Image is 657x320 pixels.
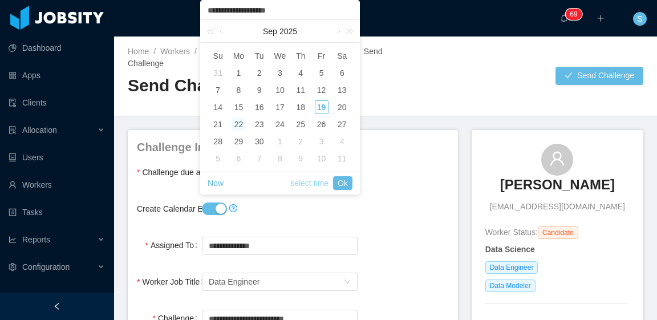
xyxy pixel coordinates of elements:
div: 15 [232,100,245,114]
a: 2025 [278,20,298,43]
i: icon: question-circle [229,204,237,212]
a: Ok [333,176,352,190]
i: icon: setting [9,263,17,271]
label: Worker Job Title [137,277,208,286]
a: Home [128,47,149,56]
div: 1 [232,66,245,80]
span: S [637,12,642,26]
td: September 1, 2025 [228,64,249,82]
div: 12 [315,83,328,97]
td: September 10, 2025 [270,82,290,99]
a: Next month (PageDown) [332,20,343,43]
td: October 8, 2025 [270,150,290,167]
th: Mon [228,47,249,64]
a: select time [290,172,328,194]
i: icon: solution [9,126,17,134]
div: 28 [211,135,225,148]
th: Sat [332,47,352,64]
div: 20 [335,100,349,114]
span: Allocation [22,125,57,135]
div: 2 [253,66,266,80]
th: Thu [290,47,311,64]
td: September 28, 2025 [208,133,228,150]
td: September 6, 2025 [332,64,352,82]
a: Now [208,172,224,194]
td: August 31, 2025 [208,64,228,82]
strong: Data Science [485,245,535,254]
td: September 2, 2025 [249,64,270,82]
div: 22 [232,118,245,131]
td: September 19, 2025 [311,99,331,116]
td: October 11, 2025 [332,150,352,167]
td: October 2, 2025 [290,133,311,150]
td: October 7, 2025 [249,150,270,167]
td: October 4, 2025 [332,133,352,150]
div: 31 [211,66,225,80]
td: September 9, 2025 [249,82,270,99]
div: 10 [315,152,328,165]
div: 27 [335,118,349,131]
td: September 13, 2025 [332,82,352,99]
th: Sun [208,47,228,64]
h3: [PERSON_NAME] [500,176,615,194]
div: 16 [253,100,266,114]
i: icon: down [344,278,351,286]
td: October 1, 2025 [270,133,290,150]
td: September 17, 2025 [270,99,290,116]
label: Assigned To [145,241,202,250]
a: Next year (Control + right) [340,20,355,43]
p: 6 [570,9,574,20]
td: October 9, 2025 [290,150,311,167]
div: 6 [335,66,349,80]
td: September 25, 2025 [290,116,311,133]
a: Previous month (PageUp) [217,20,228,43]
a: icon: userWorkers [9,173,105,196]
span: Data Modeler [485,280,536,292]
div: 19 [315,100,328,114]
a: Sep [262,20,278,43]
span: Sa [332,51,352,61]
td: September 26, 2025 [311,116,331,133]
div: 29 [232,135,245,148]
a: icon: profileTasks [9,201,105,224]
div: 11 [294,83,307,97]
span: Configuration [22,262,70,272]
div: 21 [211,118,225,131]
th: Fri [311,47,331,64]
div: 11 [335,152,349,165]
td: September 5, 2025 [311,64,331,82]
div: 8 [273,152,287,165]
span: We [270,51,290,61]
span: / [194,47,197,56]
td: September 30, 2025 [249,133,270,150]
a: icon: pie-chartDashboard [9,37,105,59]
td: September 7, 2025 [208,82,228,99]
i: icon: bell [560,14,568,22]
span: Tu [249,51,270,61]
div: 10 [273,83,287,97]
td: September 15, 2025 [228,99,249,116]
a: Workers [160,47,190,56]
span: Data Engineer [485,261,538,274]
h2: Send Challenge [128,74,386,98]
td: September 20, 2025 [332,99,352,116]
td: September 4, 2025 [290,64,311,82]
div: 9 [294,152,307,165]
td: September 18, 2025 [290,99,311,116]
div: 5 [315,66,328,80]
sup: 69 [565,9,582,20]
div: 13 [335,83,349,97]
div: 4 [335,135,349,148]
div: 7 [211,83,225,97]
div: 23 [253,118,266,131]
div: 14 [211,100,225,114]
span: Worker Status: [485,228,538,237]
td: September 11, 2025 [290,82,311,99]
td: September 16, 2025 [249,99,270,116]
div: 3 [315,135,328,148]
label: Create Calendar Event? [137,204,230,213]
a: icon: appstoreApps [9,64,105,87]
td: September 29, 2025 [228,133,249,150]
div: 3 [273,66,287,80]
span: Th [290,51,311,61]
